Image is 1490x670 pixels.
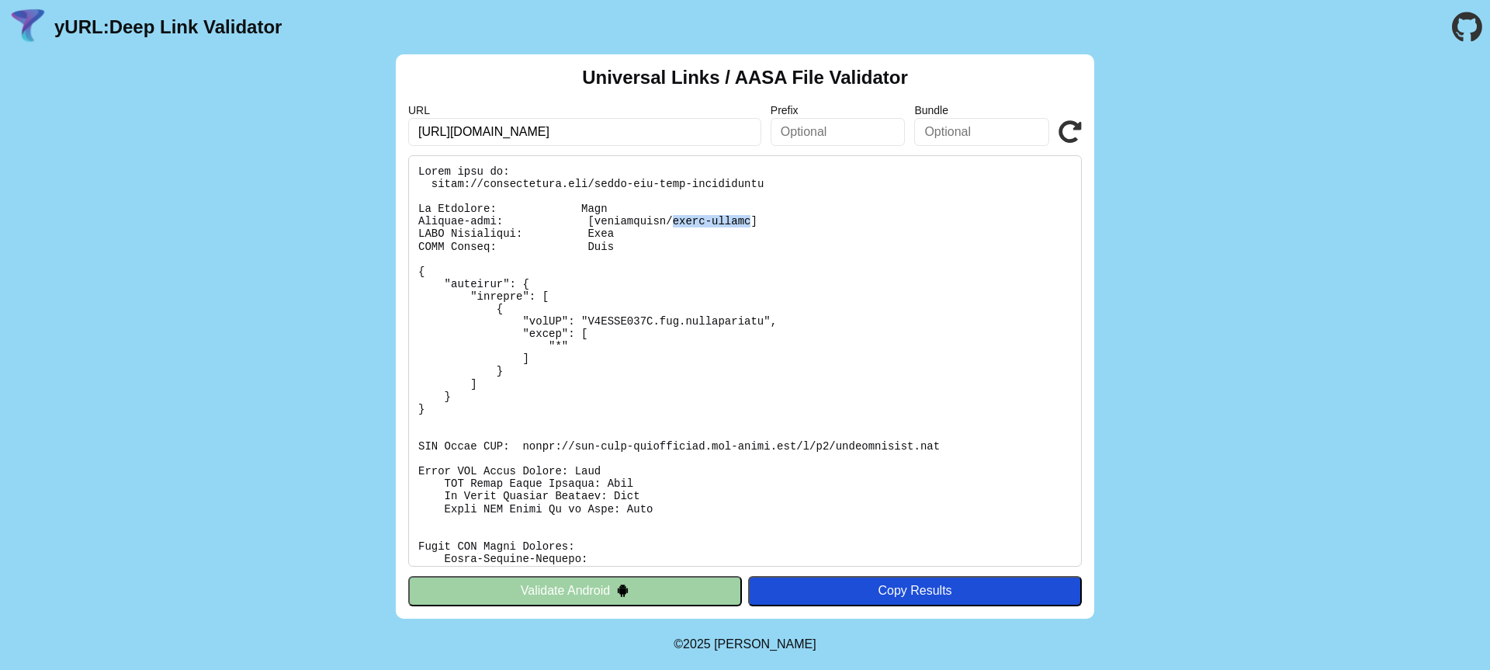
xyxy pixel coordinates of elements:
[914,104,1049,116] label: Bundle
[54,16,282,38] a: yURL:Deep Link Validator
[408,118,761,146] input: Required
[408,104,761,116] label: URL
[914,118,1049,146] input: Optional
[748,576,1082,606] button: Copy Results
[756,584,1074,598] div: Copy Results
[616,584,629,597] img: droidIcon.svg
[408,576,742,606] button: Validate Android
[771,104,906,116] label: Prefix
[771,118,906,146] input: Optional
[674,619,816,670] footer: ©
[582,67,908,89] h2: Universal Links / AASA File Validator
[683,637,711,651] span: 2025
[408,155,1082,567] pre: Lorem ipsu do: sitam://consectetura.eli/seddo-eiu-temp-incididuntu La Etdolore: Magn Aliquae-admi...
[714,637,816,651] a: Michael Ibragimchayev's Personal Site
[8,7,48,47] img: yURL Logo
